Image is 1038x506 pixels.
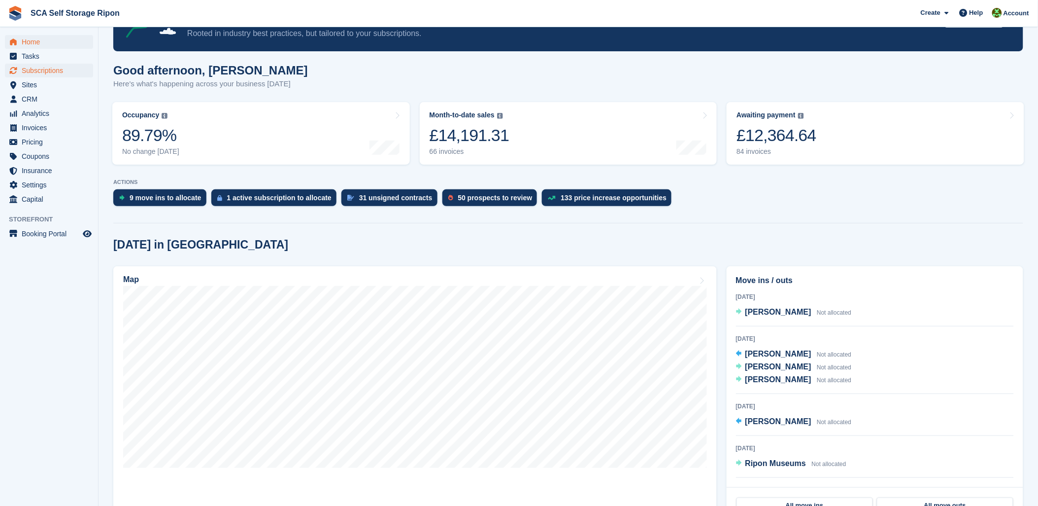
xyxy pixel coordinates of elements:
[817,364,851,371] span: Not allocated
[5,164,93,178] a: menu
[448,195,453,201] img: prospect-51fa495bee0391a8d652442698ab0144808aea92771e9ea1ae160a38d050c398.svg
[736,416,852,429] a: [PERSON_NAME] Not allocated
[22,149,81,163] span: Coupons
[9,215,98,224] span: Storefront
[5,92,93,106] a: menu
[8,6,23,21] img: stora-icon-8386f47178a22dfd0bd8f6a31ec36ba5ce8667c1dd55bd0f319d3a0aa187defe.svg
[497,113,503,119] img: icon-info-grey-7440780725fd019a000dd9b08b2336e03edf1995a4989e88bcd33f0948082b44.svg
[122,125,179,145] div: 89.79%
[736,306,852,319] a: [PERSON_NAME] Not allocated
[359,194,433,202] div: 31 unsigned contracts
[5,227,93,241] a: menu
[736,444,1014,453] div: [DATE]
[113,64,308,77] h1: Good afternoon, [PERSON_NAME]
[992,8,1002,18] img: Kelly Neesham
[122,111,159,119] div: Occupancy
[817,309,851,316] span: Not allocated
[727,102,1024,165] a: Awaiting payment £12,364.64 84 invoices
[122,147,179,156] div: No change [DATE]
[227,194,332,202] div: 1 active subscription to allocate
[22,107,81,120] span: Analytics
[81,228,93,240] a: Preview store
[341,189,442,211] a: 31 unsigned contracts
[5,64,93,77] a: menu
[5,107,93,120] a: menu
[123,275,139,284] h2: Map
[548,196,556,200] img: price_increase_opportunities-93ffe204e8149a01c8c9dc8f82e8f89637d9d84a8eef4429ea346261dce0b2c0.svg
[5,121,93,135] a: menu
[420,102,717,165] a: Month-to-date sales £14,191.31 66 invoices
[561,194,667,202] div: 133 price increase opportunities
[736,292,1014,301] div: [DATE]
[22,192,81,206] span: Capital
[22,64,81,77] span: Subscriptions
[812,461,846,468] span: Not allocated
[737,147,816,156] div: 84 invoices
[458,194,533,202] div: 50 prospects to review
[542,189,676,211] a: 133 price increase opportunities
[112,102,410,165] a: Occupancy 89.79% No change [DATE]
[5,192,93,206] a: menu
[817,377,851,384] span: Not allocated
[970,8,983,18] span: Help
[113,238,288,252] h2: [DATE] in [GEOGRAPHIC_DATA]
[119,195,125,201] img: move_ins_to_allocate_icon-fdf77a2bb77ea45bf5b3d319d69a93e2d87916cf1d5bf7949dd705db3b84f3ca.svg
[736,348,852,361] a: [PERSON_NAME] Not allocated
[217,195,222,201] img: active_subscription_to_allocate_icon-d502201f5373d7db506a760aba3b589e785aa758c864c3986d89f69b8ff3...
[22,135,81,149] span: Pricing
[22,92,81,106] span: CRM
[130,194,201,202] div: 9 move ins to allocate
[745,417,811,426] span: [PERSON_NAME]
[22,35,81,49] span: Home
[745,362,811,371] span: [PERSON_NAME]
[113,179,1023,185] p: ACTIONS
[5,149,93,163] a: menu
[817,351,851,358] span: Not allocated
[162,113,167,119] img: icon-info-grey-7440780725fd019a000dd9b08b2336e03edf1995a4989e88bcd33f0948082b44.svg
[113,189,211,211] a: 9 move ins to allocate
[22,49,81,63] span: Tasks
[921,8,940,18] span: Create
[737,125,816,145] div: £12,364.64
[736,361,852,374] a: [PERSON_NAME] Not allocated
[745,308,811,316] span: [PERSON_NAME]
[798,113,804,119] img: icon-info-grey-7440780725fd019a000dd9b08b2336e03edf1995a4989e88bcd33f0948082b44.svg
[5,35,93,49] a: menu
[736,374,852,387] a: [PERSON_NAME] Not allocated
[5,78,93,92] a: menu
[5,178,93,192] a: menu
[5,135,93,149] a: menu
[745,350,811,358] span: [PERSON_NAME]
[27,5,124,21] a: SCA Self Storage Ripon
[22,121,81,135] span: Invoices
[22,78,81,92] span: Sites
[736,486,1014,495] div: [DATE]
[442,189,542,211] a: 50 prospects to review
[430,111,495,119] div: Month-to-date sales
[113,78,308,90] p: Here's what's happening across your business [DATE]
[5,49,93,63] a: menu
[22,227,81,241] span: Booking Portal
[1004,8,1029,18] span: Account
[22,178,81,192] span: Settings
[347,195,354,201] img: contract_signature_icon-13c848040528278c33f63329250d36e43548de30e8caae1d1a13099fd9432cc5.svg
[745,375,811,384] span: [PERSON_NAME]
[736,458,846,470] a: Ripon Museums Not allocated
[430,125,509,145] div: £14,191.31
[745,459,806,468] span: Ripon Museums
[817,419,851,426] span: Not allocated
[737,111,796,119] div: Awaiting payment
[187,28,937,39] p: Rooted in industry best practices, but tailored to your subscriptions.
[22,164,81,178] span: Insurance
[736,402,1014,411] div: [DATE]
[736,334,1014,343] div: [DATE]
[211,189,341,211] a: 1 active subscription to allocate
[736,275,1014,287] h2: Move ins / outs
[430,147,509,156] div: 66 invoices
